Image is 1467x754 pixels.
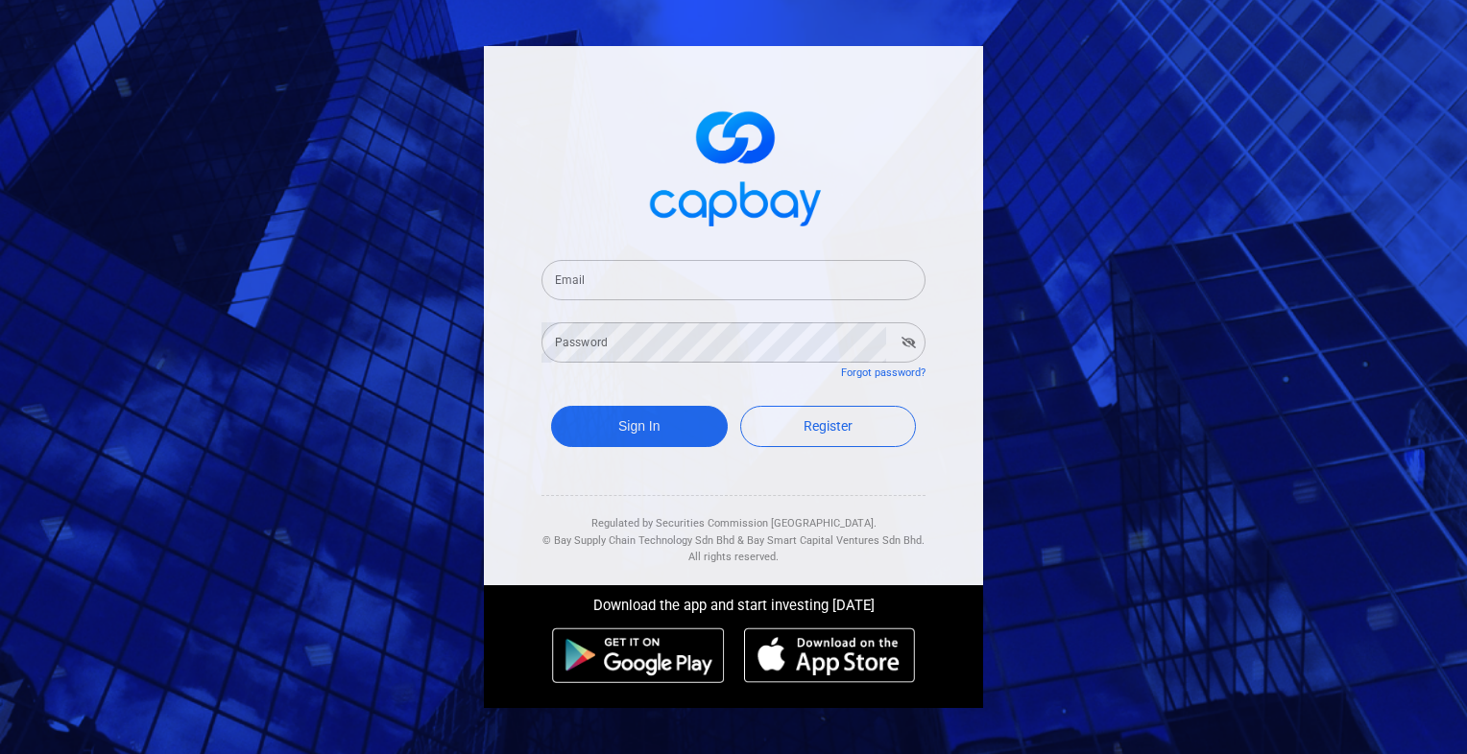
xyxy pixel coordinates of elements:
span: Bay Smart Capital Ventures Sdn Bhd. [747,534,925,547]
button: Sign In [551,406,728,447]
img: ios [744,627,915,683]
span: Register [804,418,853,434]
img: logo [637,94,830,237]
a: Forgot password? [841,366,926,379]
a: Register [740,406,917,447]
div: Download the app and start investing [DATE] [469,585,998,618]
img: android [552,627,725,683]
span: © Bay Supply Chain Technology Sdn Bhd [542,534,734,547]
div: Regulated by Securities Commission [GEOGRAPHIC_DATA]. & All rights reserved. [541,496,926,566]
